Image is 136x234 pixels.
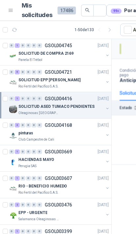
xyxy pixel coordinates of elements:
[98,96,109,102] p: [DATE]
[22,1,53,20] h1: Mis solicitudes
[26,203,31,207] div: 0
[9,42,110,63] a: 0 1 0 0 0 0 GSOL004745[DATE] Company LogoSOLICITUD DE COMPRA 2169Panela El Trébol
[26,123,31,127] div: 0
[20,70,25,74] div: 0
[9,203,14,207] div: 0
[98,122,109,128] p: [DATE]
[9,52,17,60] img: Company Logo
[15,96,20,101] div: 1
[32,123,36,127] div: 0
[98,175,109,182] p: [DATE]
[32,229,36,234] div: 0
[85,8,90,12] span: search
[37,149,42,154] div: 0
[111,9,122,14] div: 99+
[45,203,72,207] p: GSOL003476
[18,210,47,216] p: EPP - URGENTE
[9,149,14,154] div: 0
[37,70,42,74] div: 0
[26,149,31,154] div: 0
[18,57,42,63] p: Panela El Trébol
[9,229,14,234] div: 0
[20,203,25,207] div: 0
[20,96,25,101] div: 0
[18,183,67,189] p: RIO - BENEFICIO HUMEDO
[26,229,31,234] div: 0
[18,137,54,142] p: Club Campestre de Cali
[9,176,14,181] div: 0
[37,123,42,127] div: 0
[45,149,72,154] p: GSOL003669
[18,190,58,195] p: Rio Fertil del Pacífico S.A.S.
[9,105,17,113] img: Company Logo
[9,211,17,219] img: Company Logo
[45,70,72,74] p: GSOL004721
[26,70,31,74] div: 0
[9,123,14,127] div: 0
[15,70,20,74] div: 5
[18,110,60,116] p: Oleaginosas [GEOGRAPHIC_DATA][PERSON_NAME]
[9,79,17,87] img: Company Logo
[9,43,14,48] div: 0
[18,77,80,83] p: SOLICITUD EPP [PERSON_NAME]
[20,43,25,48] div: 0
[45,123,72,127] p: GSOL004168
[37,43,42,48] div: 0
[26,176,31,181] div: 0
[37,229,42,234] div: 0
[75,25,115,35] div: 1 - 50 de 133
[9,174,110,195] a: 0 1 0 0 0 0 GSOL003607[DATE] Company LogoRIO - BENEFICIO HUMEDORio Fertil del Pacífico S.A.S.
[20,229,25,234] div: 0
[15,149,20,154] div: 1
[26,43,31,48] div: 0
[32,96,36,101] div: 0
[9,95,110,116] a: 0 1 0 0 0 0 GSOL004416[DATE] Company LogoSOLICITUD ASEO TUMACO PENDIENTESOleaginosas [GEOGRAPHIC_...
[18,164,36,169] p: Perugia SAS
[18,217,60,222] p: Salamanca Oleaginosas SAS
[18,50,74,57] p: SOLICITUD DE COMPRA 2169
[45,96,72,101] p: GSOL004416
[18,157,54,163] p: HACIENDAS MAYO
[20,176,25,181] div: 0
[32,176,36,181] div: 0
[9,96,14,101] div: 0
[9,121,110,142] a: 0 3 0 0 0 0 GSOL004168[DATE] Company LogopinturasClub Campestre de Cali
[15,43,20,48] div: 1
[15,176,20,181] div: 1
[15,123,20,127] div: 3
[37,203,42,207] div: 0
[32,149,36,154] div: 0
[18,84,58,89] p: Rio Fertil del Pacífico S.A.S.
[9,132,17,140] img: Company Logo
[57,7,76,14] span: 17486
[9,201,110,222] a: 0 2 0 0 0 0 GSOL003476[DATE] Company LogoEPP - URGENTESalamanca Oleaginosas SAS
[9,148,110,169] a: 0 1 0 0 0 0 GSOL003669[DATE] Company LogoHACIENDAS MAYOPerugia SAS
[32,203,36,207] div: 0
[37,176,42,181] div: 0
[15,203,20,207] div: 2
[98,149,109,155] p: [DATE]
[15,229,20,234] div: 1
[18,130,33,136] p: pinturas
[32,70,36,74] div: 0
[20,149,25,154] div: 0
[45,176,72,181] p: GSOL003607
[26,96,31,101] div: 0
[9,185,17,193] img: Company Logo
[32,43,36,48] div: 0
[98,69,109,75] p: [DATE]
[37,96,42,101] div: 0
[18,104,95,110] p: SOLICITUD ASEO TUMACO PENDIENTES
[9,70,14,74] div: 0
[98,202,109,208] p: [DATE]
[45,43,72,48] p: GSOL004745
[9,68,110,89] a: 0 5 0 0 0 0 GSOL004721[DATE] Company LogoSOLICITUD EPP [PERSON_NAME]Rio Fertil del Pacífico S.A.S.
[45,229,72,234] p: GSOL003399
[9,158,17,166] img: Company Logo
[20,123,25,127] div: 0
[98,43,109,49] p: [DATE]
